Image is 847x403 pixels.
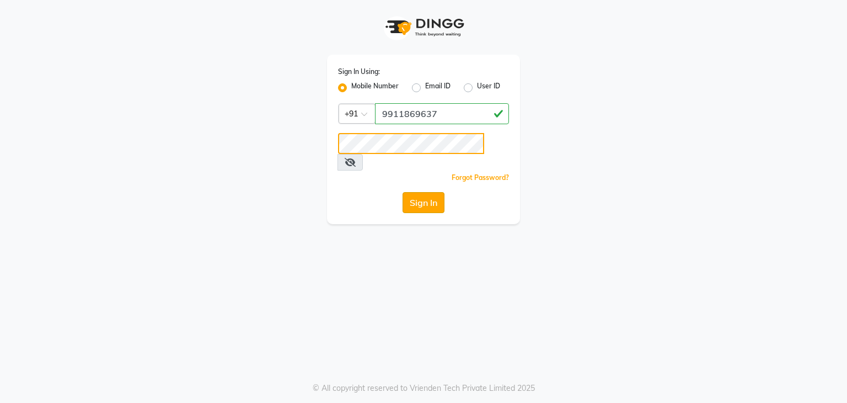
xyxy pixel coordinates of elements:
[452,173,509,182] a: Forgot Password?
[338,133,484,154] input: Username
[425,81,451,94] label: Email ID
[338,67,380,77] label: Sign In Using:
[379,11,468,44] img: logo1.svg
[375,103,509,124] input: Username
[351,81,399,94] label: Mobile Number
[477,81,500,94] label: User ID
[403,192,444,213] button: Sign In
